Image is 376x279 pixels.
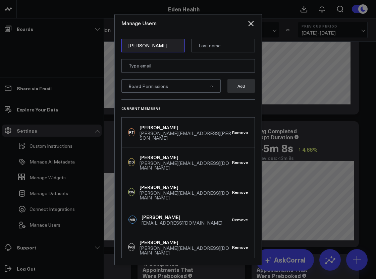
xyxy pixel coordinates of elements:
div: DD [128,158,135,166]
div: VG [128,243,135,251]
div: [PERSON_NAME][EMAIL_ADDRESS][DOMAIN_NAME] [140,246,232,255]
div: [PERSON_NAME] [140,184,232,191]
div: Manage Users [121,19,247,27]
div: [PERSON_NAME] [140,124,232,131]
div: [PERSON_NAME] [140,154,232,161]
input: Last name [192,39,255,52]
button: Remove [232,217,248,222]
div: [PERSON_NAME][EMAIL_ADDRESS][DOMAIN_NAME] [140,161,232,170]
div: MB [128,216,137,224]
button: Add [227,79,255,93]
div: [EMAIL_ADDRESS][DOMAIN_NAME] [142,221,222,225]
div: CW [128,188,135,196]
div: [PERSON_NAME][EMAIL_ADDRESS][PERSON_NAME] [140,131,232,140]
button: Remove [232,245,248,249]
button: Remove [232,190,248,194]
div: [PERSON_NAME] [142,214,222,221]
button: Remove [232,160,248,165]
div: [PERSON_NAME] [140,239,232,246]
input: Type email [121,59,255,73]
button: Remove [232,130,248,135]
span: Board Permissions [128,83,168,89]
div: RT [128,128,135,136]
div: [PERSON_NAME][EMAIL_ADDRESS][DOMAIN_NAME] [140,191,232,200]
h3: Current Members [121,106,255,110]
input: First name [121,39,185,52]
button: Close [247,19,255,28]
